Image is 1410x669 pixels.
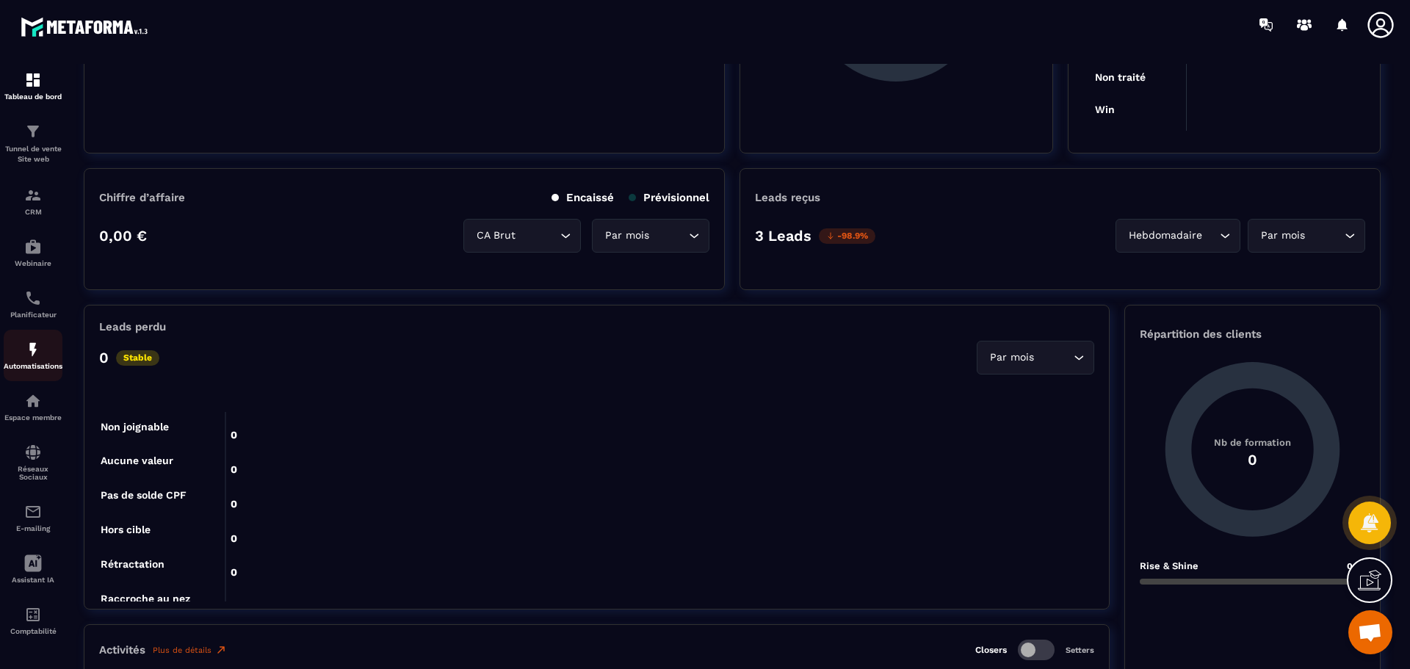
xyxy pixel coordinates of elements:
[986,350,1037,366] span: Par mois
[4,330,62,381] a: automationsautomationsAutomatisations
[4,60,62,112] a: formationformationTableau de bord
[4,524,62,532] p: E-mailing
[1205,228,1216,244] input: Search for option
[4,278,62,330] a: schedulerschedulerPlanificateur
[4,433,62,492] a: social-networksocial-networkRéseaux Sociaux
[101,593,190,604] tspan: Raccroche au nez
[629,191,709,204] p: Prévisionnel
[4,259,62,267] p: Webinaire
[101,421,169,433] tspan: Non joignable
[4,144,62,164] p: Tunnel de vente Site web
[24,444,42,461] img: social-network
[4,465,62,481] p: Réseaux Sociaux
[4,381,62,433] a: automationsautomationsEspace membre
[4,595,62,646] a: accountantaccountantComptabilité
[99,227,147,245] p: 0,00 €
[977,341,1094,375] div: Search for option
[1248,219,1365,253] div: Search for option
[101,524,151,535] tspan: Hors cible
[4,176,62,227] a: formationformationCRM
[975,645,1007,655] p: Closers
[4,112,62,176] a: formationformationTunnel de vente Site web
[518,228,557,244] input: Search for option
[21,13,153,40] img: logo
[819,228,875,244] p: -98.9%
[101,558,164,570] tspan: Rétractation
[1140,560,1198,571] p: Rise & Shine
[24,187,42,204] img: formation
[463,219,581,253] div: Search for option
[4,413,62,422] p: Espace membre
[99,643,145,657] p: Activités
[755,191,820,204] p: Leads reçus
[1037,350,1070,366] input: Search for option
[24,71,42,89] img: formation
[24,238,42,256] img: automations
[1257,228,1308,244] span: Par mois
[116,350,159,366] p: Stable
[4,543,62,595] a: Assistant IA
[1095,104,1115,115] tspan: Win
[4,362,62,370] p: Automatisations
[1066,646,1094,655] p: Setters
[101,455,173,466] tspan: Aucune valeur
[652,228,685,244] input: Search for option
[4,627,62,635] p: Comptabilité
[755,227,811,245] p: 3 Leads
[4,93,62,101] p: Tableau de bord
[601,228,652,244] span: Par mois
[24,392,42,410] img: automations
[153,644,227,656] a: Plus de détails
[24,503,42,521] img: email
[4,576,62,584] p: Assistant IA
[1125,228,1205,244] span: Hebdomadaire
[24,123,42,140] img: formation
[4,227,62,278] a: automationsautomationsWebinaire
[1308,228,1341,244] input: Search for option
[1348,610,1392,654] div: Ouvrir le chat
[1095,71,1146,83] tspan: Non traité
[1116,219,1240,253] div: Search for option
[1140,328,1365,341] p: Répartition des clients
[24,289,42,307] img: scheduler
[4,492,62,543] a: emailemailE-mailing
[99,320,166,333] p: Leads perdu
[24,341,42,358] img: automations
[24,606,42,623] img: accountant
[552,191,614,204] p: Encaissé
[4,311,62,319] p: Planificateur
[99,349,109,366] p: 0
[4,208,62,216] p: CRM
[101,489,187,501] tspan: Pas de solde CPF
[592,219,709,253] div: Search for option
[99,191,185,204] p: Chiffre d’affaire
[473,228,518,244] span: CA Brut
[215,644,227,656] img: narrow-up-right-o.6b7c60e2.svg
